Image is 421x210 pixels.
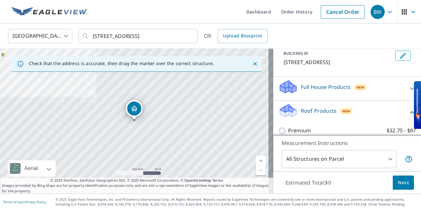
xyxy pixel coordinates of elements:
p: $32.75 - $87 [387,127,416,135]
a: Current Level 17, Zoom Out [256,166,266,175]
input: Search by address or latitude-longitude [93,27,184,45]
p: BUILDING ID [284,51,308,56]
span: Upload Blueprint [223,32,262,40]
img: BKR5lM0sgkDqAAAAAElFTkSuQmCC [416,89,420,122]
a: OpenStreetMap [184,178,211,183]
div: Aerial [22,160,40,177]
span: New [356,85,364,90]
a: Terms [212,178,223,183]
span: © 2025 TomTom, Earthstar Geographics SIO, © 2025 Microsoft Corporation, © [50,178,223,183]
a: Upload Blueprint [218,29,267,43]
p: | [3,200,46,204]
div: Dropped pin, building 1, Residential property, 313 S 5th Ave New Windsor, IL 61465 [126,100,143,120]
p: Estimated Total: $0 [280,176,336,190]
p: Roof Products [301,107,337,115]
p: Measurement Instructions [282,139,413,147]
p: © 2025 Eagle View Technologies, Inc. and Pictometry International Corp. All Rights Reserved. Repo... [56,197,418,207]
div: BW [371,5,385,19]
a: Current Level 17, Zoom In [256,156,266,166]
img: EV Logo [12,7,87,17]
div: All Structures on Parcel [282,150,397,168]
div: Full House ProductsNew [278,79,416,98]
div: Aerial [8,160,56,177]
a: Privacy Policy [25,200,46,204]
p: Full House Products [301,83,351,91]
button: Edit building 1 [395,51,411,61]
button: Next [393,176,414,190]
span: New [342,109,350,114]
p: Premium [288,127,311,135]
div: OR [204,29,268,43]
span: Next [398,179,409,187]
div: Roof ProductsNew [278,103,416,121]
span: Your report will include each building or structure inside the parcel boundary. In some cases, du... [405,155,413,163]
button: Close [251,60,259,68]
p: [STREET_ADDRESS] [284,58,393,66]
p: Check that the address is accurate, then drag the marker over the correct structure. [29,61,214,66]
div: [GEOGRAPHIC_DATA] [8,27,72,45]
a: Terms of Use [3,200,23,204]
a: Cancel Order [321,5,365,19]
